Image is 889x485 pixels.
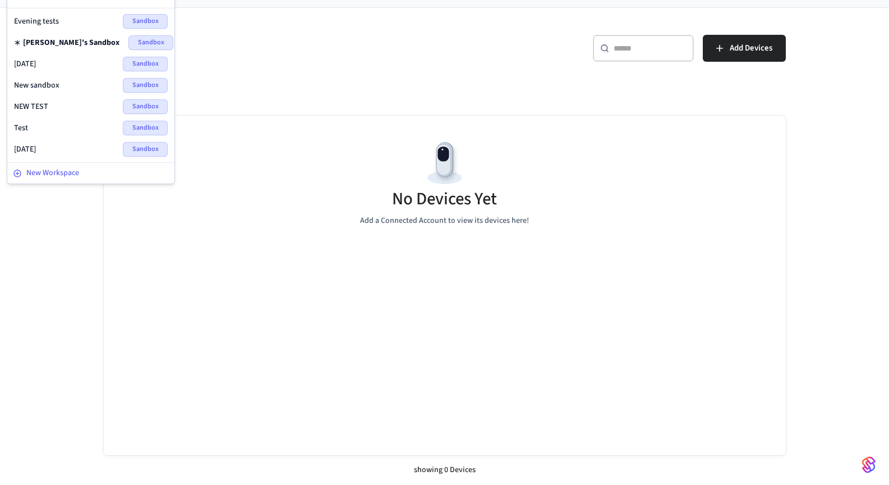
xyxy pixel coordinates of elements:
button: Add Devices [703,35,786,62]
img: Devices Empty State [420,138,470,189]
span: [DATE] [14,58,36,70]
h5: Devices [104,35,438,58]
h5: No Devices Yet [392,187,497,211]
span: Sandbox [123,78,168,93]
p: Add a Connected Account to view its devices here! [360,215,529,227]
span: [DATE] [14,144,36,155]
span: Sandbox [123,57,168,71]
div: Suggestions [7,8,174,162]
span: Evening tests [14,16,59,27]
span: New Workspace [26,167,79,179]
span: New sandbox [14,80,59,91]
span: Sandbox [123,99,168,114]
span: Sandbox [123,14,168,29]
div: showing 0 Devices [104,455,786,485]
span: Test [14,122,28,134]
button: New Workspace [8,164,173,182]
span: [PERSON_NAME]'s Sandbox [23,37,119,48]
span: Sandbox [123,121,168,135]
span: NEW TEST [14,101,48,112]
span: Add Devices [730,41,772,56]
span: Sandbox [128,35,173,50]
img: SeamLogoGradient.69752ec5.svg [862,456,876,474]
span: Sandbox [123,142,168,157]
